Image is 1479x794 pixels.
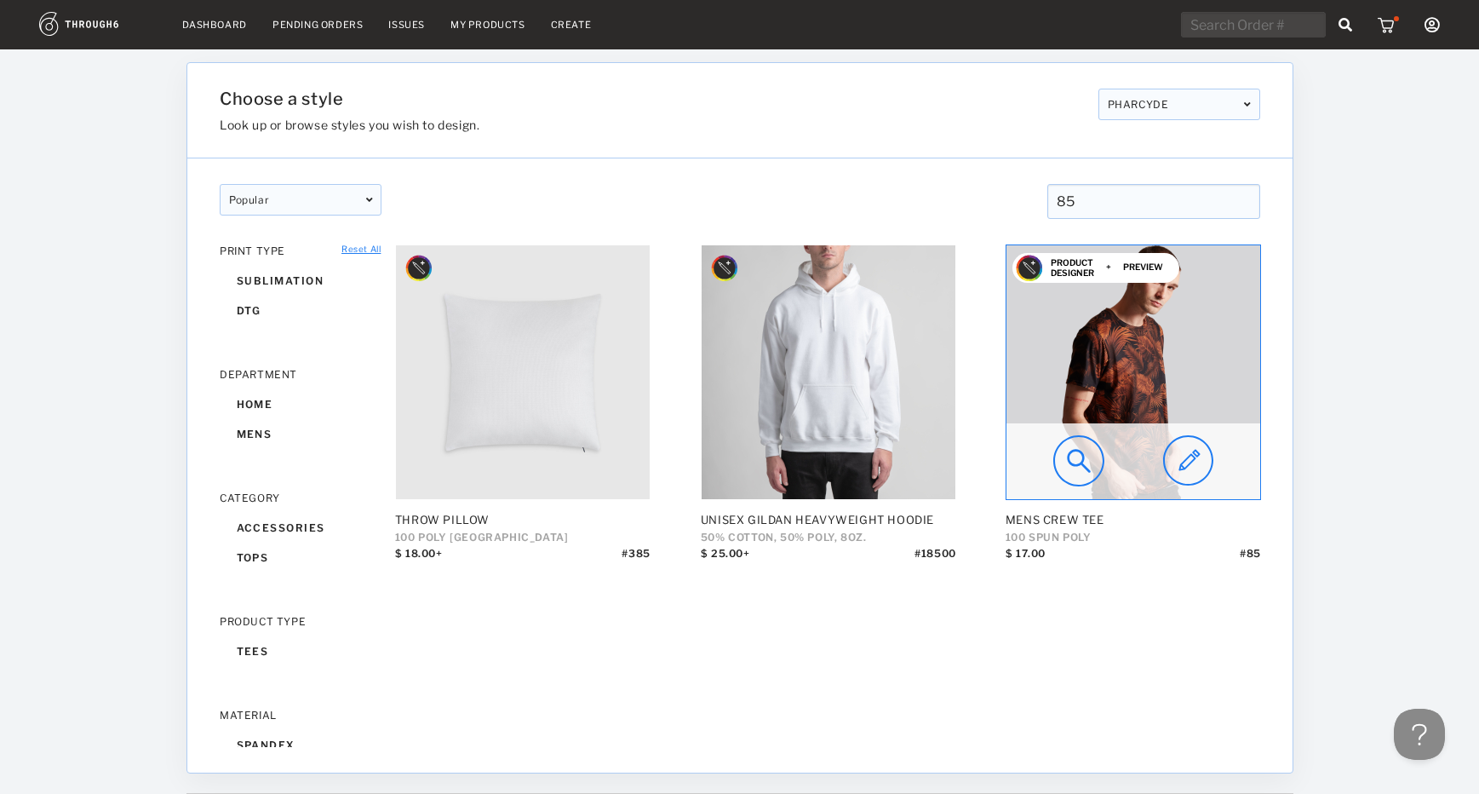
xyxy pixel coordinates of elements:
[220,543,381,572] div: tops
[1378,16,1399,33] img: icon_cart_red_dot.b92b630d.svg
[1181,12,1326,37] input: Search Order #
[622,547,650,572] div: # 385
[220,266,381,296] div: sublimation
[220,709,381,722] div: MATERIAL
[395,547,443,572] div: $ 18.00+
[220,184,381,216] div: popular
[1163,435,1213,486] img: icon_pencil_edit.4dc5fa0b.svg
[220,389,381,419] div: home
[220,245,381,257] div: PRINT TYPE
[1106,262,1111,272] span: +
[551,19,592,31] a: Create
[1006,245,1260,499] img: bc197cd2-8864-4e0d-bec4-b826f738d059.png
[914,547,956,572] div: # 18500
[220,636,381,666] div: tees
[220,730,381,760] div: spandex
[404,254,433,283] img: style_designer_badgeMockup.svg
[710,254,739,283] img: style_designer_badgeMockup.svg
[1046,184,1259,219] input: Input Style by Name or ID
[220,368,381,381] div: DEPARTMENT
[388,19,425,31] a: Issues
[1123,262,1163,272] span: PREVIEW
[1015,254,1044,283] img: style_designer_badgeMockup.svg
[1006,513,1261,526] div: Mens Crew Tee
[701,547,750,572] div: $ 25.00+
[701,531,956,544] div: 50% Cotton, 50% Poly, 8oz.
[1006,547,1046,572] div: $ 17.00
[220,118,1085,132] h3: Look up or browse styles you wish to design.
[341,244,381,254] a: Reset All
[220,89,1085,109] h1: Choose a style
[272,19,363,31] a: Pending Orders
[1394,709,1445,760] iframe: Toggle Customer Support
[1240,547,1261,572] div: # 85
[182,19,247,31] a: Dashboard
[1053,435,1104,486] img: icon_preview.a61dccac.svg
[395,531,651,544] div: 100 POLY [GEOGRAPHIC_DATA]
[220,492,381,504] div: CATEGORY
[220,513,381,543] div: accessories
[220,296,381,325] div: dtg
[395,513,651,526] div: Throw Pillow
[220,615,381,628] div: PRODUCT TYPE
[701,513,956,526] div: Unisex Gildan Heavyweight Hoodie
[702,245,955,499] img: d68d9547-9737-4726-96ae-5cbc5e3622af.jpg
[39,12,157,36] img: logo.1c10ca64.svg
[1012,253,1179,283] button: PRODUCTDESIGNER+PREVIEW
[396,245,650,499] img: f149d950-f4e7-40c6-a979-2b1a75e1a9ab.jpg
[1051,257,1094,278] span: PRODUCT DESIGNER
[450,19,525,31] a: My Products
[1006,531,1261,544] div: 100 SPUN POLY
[220,419,381,449] div: mens
[1098,89,1259,120] div: PHARCYDE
